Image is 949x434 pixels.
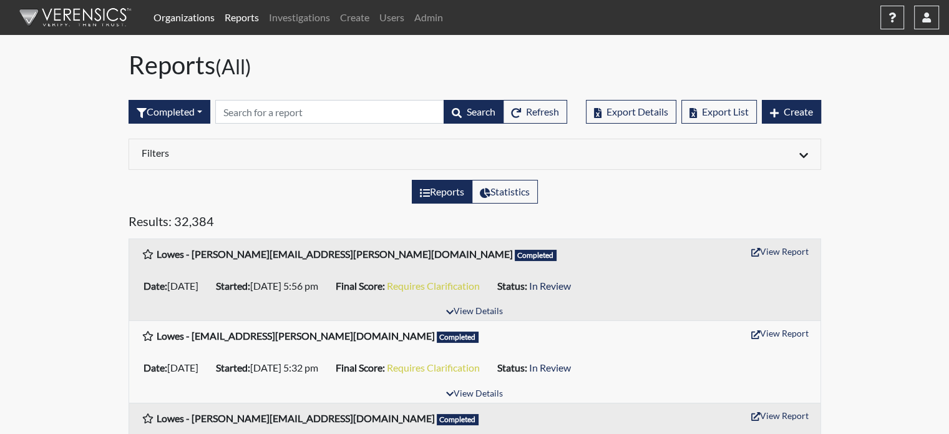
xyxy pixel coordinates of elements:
[220,5,264,30] a: Reports
[529,362,571,373] span: In Review
[746,323,814,343] button: View Report
[139,276,211,296] li: [DATE]
[586,100,676,124] button: Export Details
[444,100,504,124] button: Search
[529,280,571,292] span: In Review
[157,248,513,260] b: Lowes - [PERSON_NAME][EMAIL_ADDRESS][PERSON_NAME][DOMAIN_NAME]
[503,100,567,124] button: Refresh
[606,106,668,117] span: Export Details
[762,100,821,124] button: Create
[387,362,480,373] span: Requires Clarification
[681,100,757,124] button: Export List
[144,362,167,373] b: Date:
[440,303,509,320] button: View Details
[409,5,448,30] a: Admin
[139,358,211,378] li: [DATE]
[497,280,527,292] b: Status:
[132,147,817,162] div: Click to expand/collapse filters
[387,280,480,292] span: Requires Clarification
[335,5,374,30] a: Create
[336,362,385,373] b: Final Score:
[148,5,220,30] a: Organizations
[211,358,331,378] li: [DATE] 5:32 pm
[157,330,435,342] b: Lowes - [EMAIL_ADDRESS][PERSON_NAME][DOMAIN_NAME]
[129,100,210,124] div: Filter by interview status
[157,412,435,424] b: Lowes - [PERSON_NAME][EMAIL_ADDRESS][DOMAIN_NAME]
[215,100,444,124] input: Search by Registration ID, Interview Number, or Investigation Name.
[702,106,749,117] span: Export List
[144,280,167,292] b: Date:
[746,242,814,261] button: View Report
[515,250,557,261] span: Completed
[142,147,465,159] h6: Filters
[215,54,251,79] small: (All)
[129,214,821,234] h5: Results: 32,384
[129,50,821,80] h1: Reports
[412,180,472,204] label: View the list of reports
[216,280,250,292] b: Started:
[784,106,813,117] span: Create
[467,106,495,117] span: Search
[746,406,814,425] button: View Report
[526,106,559,117] span: Refresh
[374,5,409,30] a: Users
[440,386,509,403] button: View Details
[437,414,479,425] span: Completed
[211,276,331,296] li: [DATE] 5:56 pm
[216,362,250,373] b: Started:
[336,280,385,292] b: Final Score:
[472,180,538,204] label: View statistics about completed interviews
[497,362,527,373] b: Status:
[264,5,335,30] a: Investigations
[129,100,210,124] button: Completed
[437,332,479,343] span: Completed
